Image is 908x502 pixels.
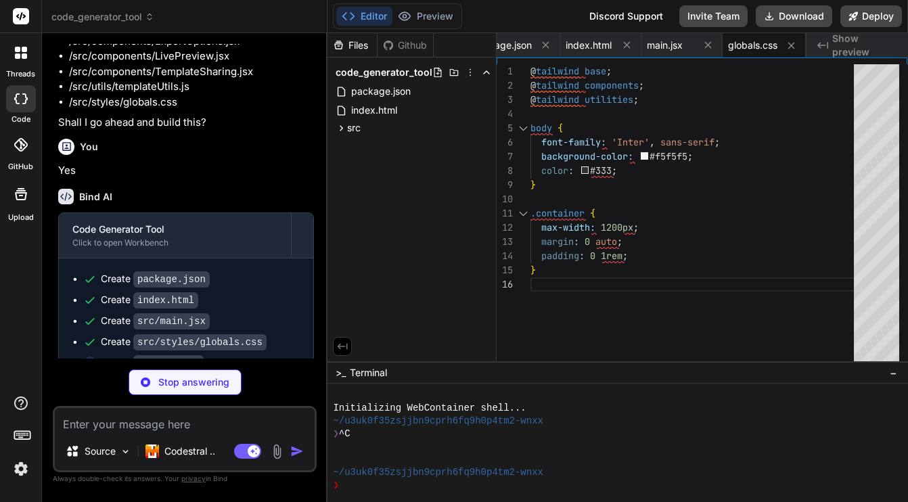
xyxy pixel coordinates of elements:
span: 0 [585,235,590,248]
span: 'Inter' [612,136,650,148]
button: Code Generator ToolClick to open Workbench [59,213,291,258]
span: , [650,136,655,148]
span: body [530,122,552,134]
span: Show preview [832,32,897,59]
p: Always double-check its answers. Your in Bind [53,472,317,485]
span: ^C [339,428,350,440]
label: Upload [8,212,34,223]
span: ; [633,93,639,106]
span: Terminal [350,366,387,380]
code: src/styles/globals.css [133,334,267,350]
div: 15 [497,263,513,277]
button: − [887,362,900,384]
span: { [558,122,563,134]
p: Yes [58,163,314,179]
div: Code Generator Tool [72,223,277,236]
span: package.json [350,83,412,99]
span: } [530,264,536,276]
div: 3 [497,93,513,107]
span: ; [633,221,639,233]
span: font-family: [541,136,606,148]
label: GitHub [8,161,33,173]
span: ; [639,79,644,91]
span: ~/u3uk0f35zsjjbn9cprh6fq9h0p4tm2-wnxx [333,415,543,428]
span: ; [688,150,694,162]
img: Codestral 25.01 [145,444,159,458]
button: Preview [392,7,459,26]
div: 6 [497,135,513,150]
span: 1rem [601,250,622,262]
li: /src/styles/globals.css [69,95,314,110]
li: /src/components/LivePreview.jsx [69,49,314,64]
span: color [541,164,568,177]
span: @ [530,79,536,91]
span: package.json [472,39,532,52]
span: ❯ [333,479,338,492]
span: .container [530,207,585,219]
span: utilities [585,93,633,106]
div: 9 [497,178,513,192]
span: ; [617,235,622,248]
span: ; [612,164,618,177]
span: src [347,121,361,135]
p: Stop answering [158,375,229,389]
span: components [585,79,639,91]
span: Initializing WebContainer shell... [333,402,526,415]
p: Shall I go ahead and build this? [58,115,314,131]
div: 13 [497,235,513,249]
h6: Bind AI [79,190,112,204]
span: main.jsx [647,39,683,52]
button: Editor [336,7,392,26]
div: Github [378,39,433,52]
li: /src/utils/templateUtils.js [69,79,314,95]
div: 14 [497,249,513,263]
p: Codestral .. [164,444,215,458]
code: package.json [133,271,210,288]
span: globals.css [728,39,777,52]
span: base [585,65,606,77]
div: Create [101,314,210,328]
span: : [568,164,574,177]
span: @ [530,93,536,106]
span: ; [714,136,720,148]
button: Invite Team [679,5,748,27]
p: Source [85,444,116,458]
div: Click to collapse the range. [514,206,532,221]
button: Download [756,5,832,27]
div: Click to open Workbench [72,237,277,248]
div: 1 [497,64,513,78]
div: Click to collapse the range. [514,121,532,135]
span: padding [541,250,579,262]
div: 7 [497,150,513,164]
div: Create [101,356,204,370]
span: tailwind [536,93,579,106]
code: src/main.jsx [133,313,210,329]
span: >_ [336,366,346,380]
div: Create [101,293,198,307]
div: 12 [497,221,513,235]
div: 5 [497,121,513,135]
img: icon [290,444,304,458]
div: 8 [497,164,513,178]
div: Discord Support [581,5,671,27]
span: privacy [181,474,206,482]
span: { [590,207,595,219]
span: − [890,366,897,380]
span: tailwind [536,79,579,91]
span: code_generator_tool [336,66,432,79]
span: index.html [350,102,399,118]
span: @ [530,65,536,77]
img: Pick Models [120,446,131,457]
h6: You [80,140,98,154]
button: Deploy [840,5,902,27]
span: #333 [591,164,612,177]
div: Create [101,272,210,286]
code: index.html [133,292,198,309]
span: 0 [590,250,595,262]
span: code_generator_tool [51,10,154,24]
span: auto [595,235,617,248]
span: : [579,250,585,262]
li: /src/components/TemplateSharing.jsx [69,64,314,80]
span: margin [541,235,574,248]
div: 10 [497,192,513,206]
